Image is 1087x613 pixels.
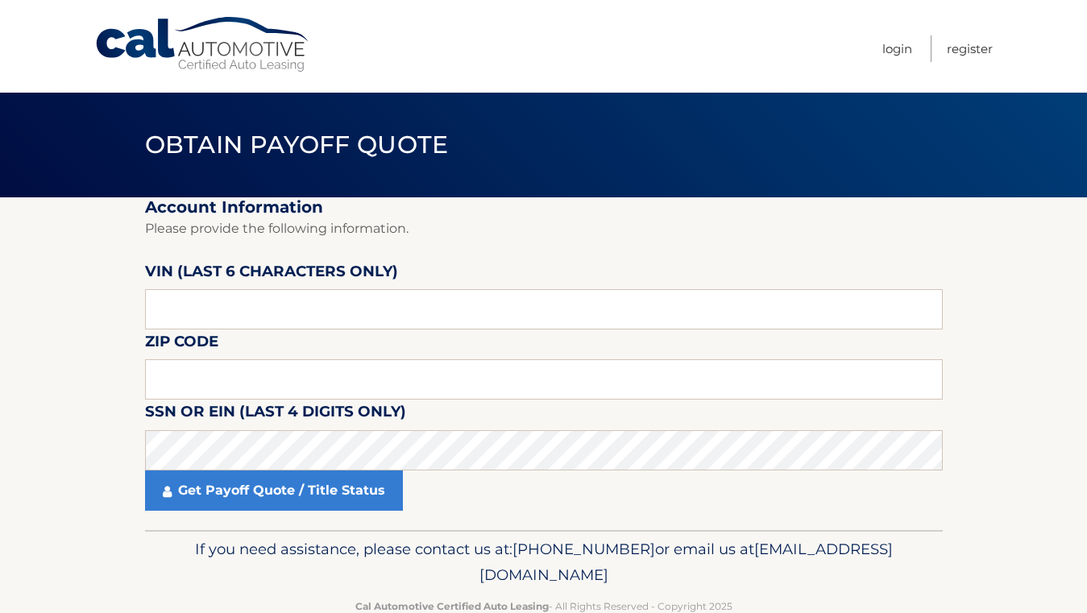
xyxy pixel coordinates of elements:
[145,400,406,429] label: SSN or EIN (last 4 digits only)
[882,35,912,62] a: Login
[145,329,218,359] label: Zip Code
[145,259,398,289] label: VIN (last 6 characters only)
[156,536,932,588] p: If you need assistance, please contact us at: or email us at
[512,540,655,558] span: [PHONE_NUMBER]
[94,16,312,73] a: Cal Automotive
[947,35,993,62] a: Register
[145,217,943,240] p: Please provide the following information.
[355,600,549,612] strong: Cal Automotive Certified Auto Leasing
[145,470,403,511] a: Get Payoff Quote / Title Status
[145,130,449,159] span: Obtain Payoff Quote
[145,197,943,217] h2: Account Information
